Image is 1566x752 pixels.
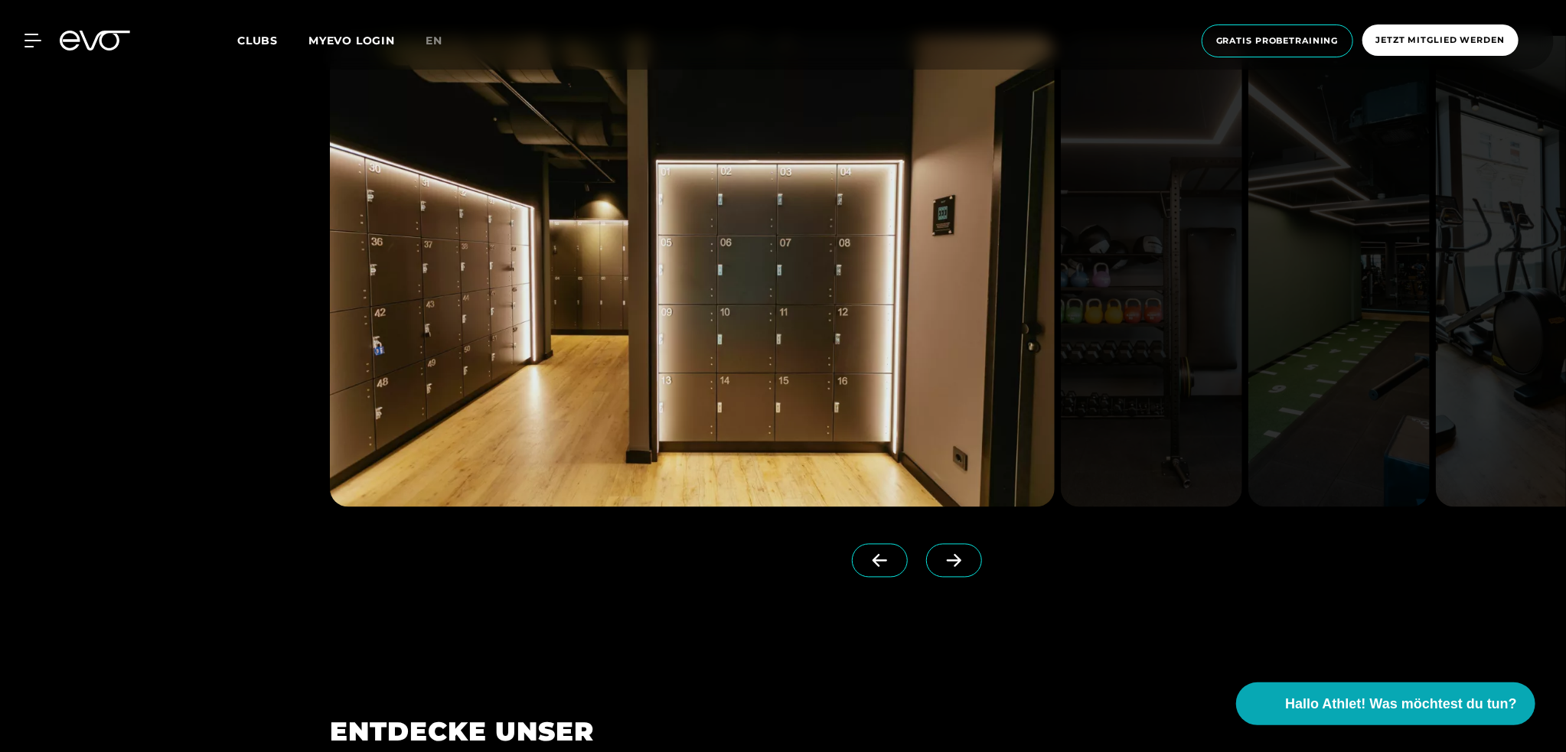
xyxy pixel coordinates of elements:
[426,34,442,47] span: en
[237,33,308,47] a: Clubs
[426,32,461,50] a: en
[1285,694,1517,715] span: Hallo Athlet! Was möchtest du tun?
[308,34,395,47] a: MYEVO LOGIN
[1358,24,1523,57] a: Jetzt Mitglied werden
[1248,36,1430,507] img: evofitness
[1236,682,1535,725] button: Hallo Athlet! Was möchtest du tun?
[330,36,1055,507] img: evofitness
[1376,34,1505,47] span: Jetzt Mitglied werden
[1197,24,1358,57] a: Gratis Probetraining
[1216,34,1339,47] span: Gratis Probetraining
[1061,36,1242,507] img: evofitness
[237,34,278,47] span: Clubs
